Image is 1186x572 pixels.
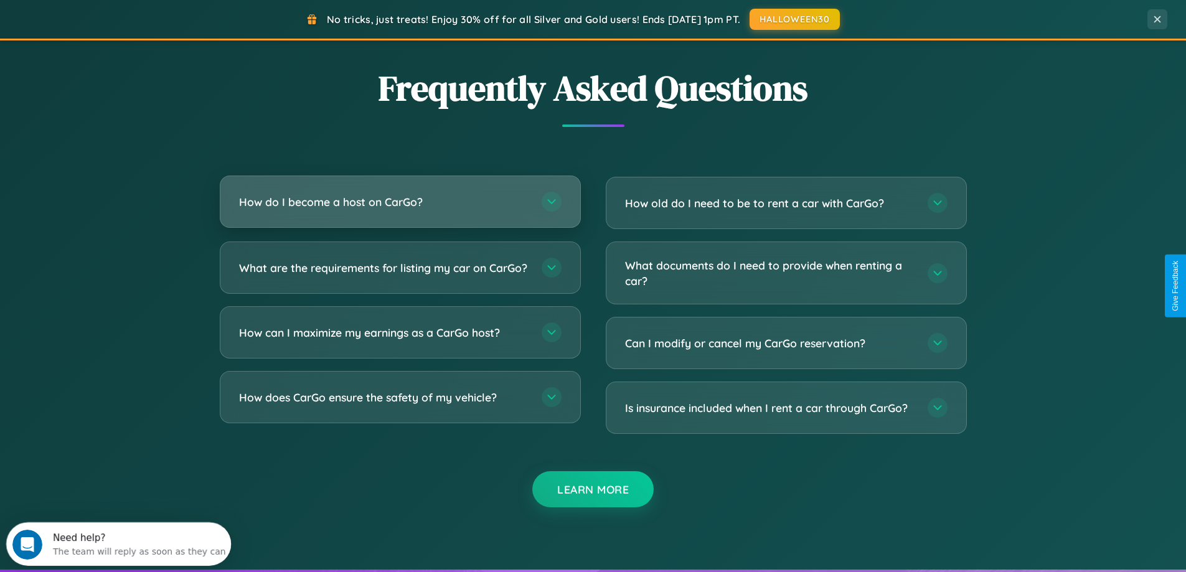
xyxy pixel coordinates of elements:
[220,64,967,112] h2: Frequently Asked Questions
[239,260,529,276] h3: What are the requirements for listing my car on CarGo?
[47,11,220,21] div: Need help?
[239,325,529,340] h3: How can I maximize my earnings as a CarGo host?
[1171,261,1180,311] div: Give Feedback
[5,5,232,39] div: Open Intercom Messenger
[625,258,915,288] h3: What documents do I need to provide when renting a car?
[750,9,840,30] button: HALLOWEEN30
[6,522,231,566] iframe: Intercom live chat discovery launcher
[327,13,740,26] span: No tricks, just treats! Enjoy 30% off for all Silver and Gold users! Ends [DATE] 1pm PT.
[625,335,915,351] h3: Can I modify or cancel my CarGo reservation?
[12,530,42,560] iframe: Intercom live chat
[625,400,915,416] h3: Is insurance included when I rent a car through CarGo?
[239,194,529,210] h3: How do I become a host on CarGo?
[239,390,529,405] h3: How does CarGo ensure the safety of my vehicle?
[47,21,220,34] div: The team will reply as soon as they can
[625,195,915,211] h3: How old do I need to be to rent a car with CarGo?
[532,471,654,507] button: Learn More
